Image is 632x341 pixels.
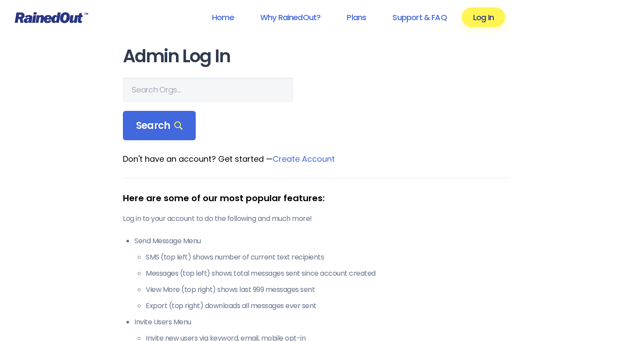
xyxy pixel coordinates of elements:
[146,268,509,279] li: Messages (top left) shows total messages sent since account created
[136,120,183,132] span: Search
[201,7,245,27] a: Home
[381,7,458,27] a: Support & FAQ
[123,78,293,102] input: Search Orgs…
[134,236,509,311] li: Send Message Menu
[335,7,377,27] a: Plans
[123,111,196,141] div: Search
[123,192,509,205] div: Here are some of our most popular features:
[123,46,509,66] h1: Admin Log In
[146,284,509,295] li: View More (top right) shows last 999 messages sent
[273,153,335,164] a: Create Account
[249,7,332,27] a: Why RainedOut?
[146,252,509,263] li: SMS (top left) shows number of current text recipients
[462,7,505,27] a: Log In
[146,301,509,311] li: Export (top right) downloads all messages ever sent
[123,213,509,224] p: Log in to your account to do the following and much more!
